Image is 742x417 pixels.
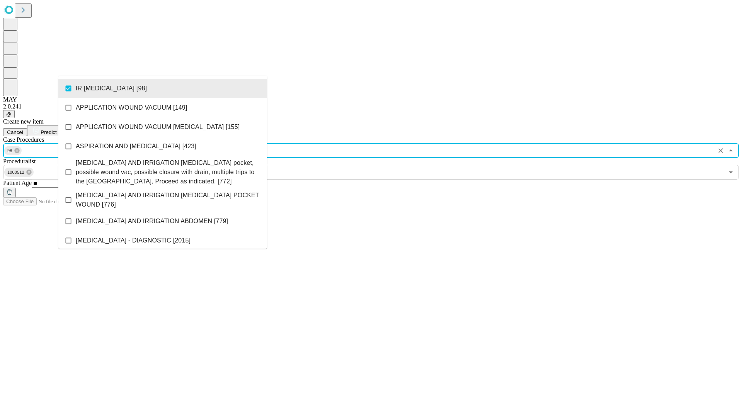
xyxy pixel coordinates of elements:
[3,110,15,118] button: @
[76,122,240,132] span: APPLICATION WOUND VACUUM [MEDICAL_DATA] [155]
[3,158,36,164] span: Proceduralist
[76,191,261,209] span: [MEDICAL_DATA] AND IRRIGATION [MEDICAL_DATA] POCKET WOUND [776]
[725,145,736,156] button: Close
[41,129,56,135] span: Predict
[3,103,739,110] div: 2.0.241
[76,158,261,186] span: [MEDICAL_DATA] AND IRRIGATION [MEDICAL_DATA] pocket, possible wound vac, possible closure with dr...
[7,129,23,135] span: Cancel
[27,125,63,136] button: Predict
[76,236,191,245] span: [MEDICAL_DATA] - DIAGNOSTIC [2015]
[76,217,228,226] span: [MEDICAL_DATA] AND IRRIGATION ABDOMEN [779]
[4,168,27,177] span: 1000512
[3,96,739,103] div: MAY
[3,136,44,143] span: Scheduled Procedure
[6,111,12,117] span: @
[3,180,32,186] span: Patient Age
[4,146,15,155] span: 98
[4,168,34,177] div: 1000512
[715,145,726,156] button: Clear
[4,146,22,155] div: 98
[3,128,27,136] button: Cancel
[76,142,196,151] span: ASPIRATION AND [MEDICAL_DATA] [423]
[725,167,736,178] button: Open
[76,103,187,112] span: APPLICATION WOUND VACUUM [149]
[76,84,147,93] span: IR [MEDICAL_DATA] [98]
[3,118,44,125] span: Create new item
